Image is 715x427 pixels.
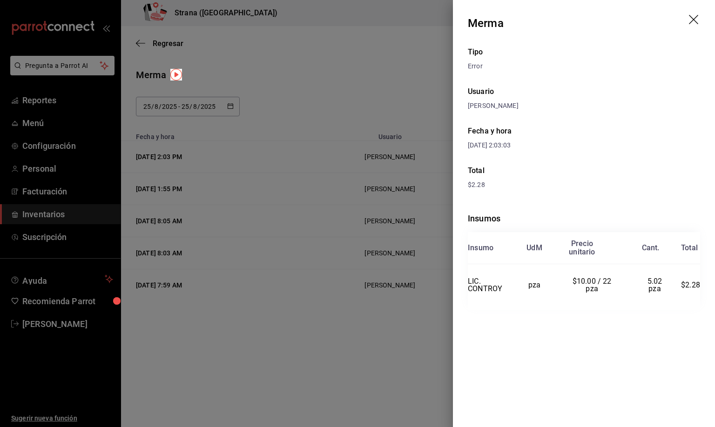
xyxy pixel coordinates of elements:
[468,15,504,32] div: Merma
[468,61,700,71] div: Error
[681,280,700,289] span: $2.28
[689,15,700,26] button: drag
[170,69,182,80] img: Tooltip marker
[468,140,700,150] div: [DATE] 2:03:03
[468,86,700,97] div: Usuario
[569,240,595,256] div: Precio unitario
[573,277,614,293] span: $10.00 / 22 pza
[642,244,660,252] div: Cant.
[526,244,542,252] div: UdM
[468,126,700,137] div: Fecha y hora
[648,277,664,293] span: 5.02 pza
[681,244,698,252] div: Total
[468,212,700,225] div: Insumos
[468,47,700,58] div: Tipo
[468,264,513,306] td: LIC. CONTROY
[468,244,493,252] div: Insumo
[468,101,700,111] div: [PERSON_NAME]
[468,181,485,188] span: $2.28
[513,264,555,306] td: pza
[468,165,700,176] div: Total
